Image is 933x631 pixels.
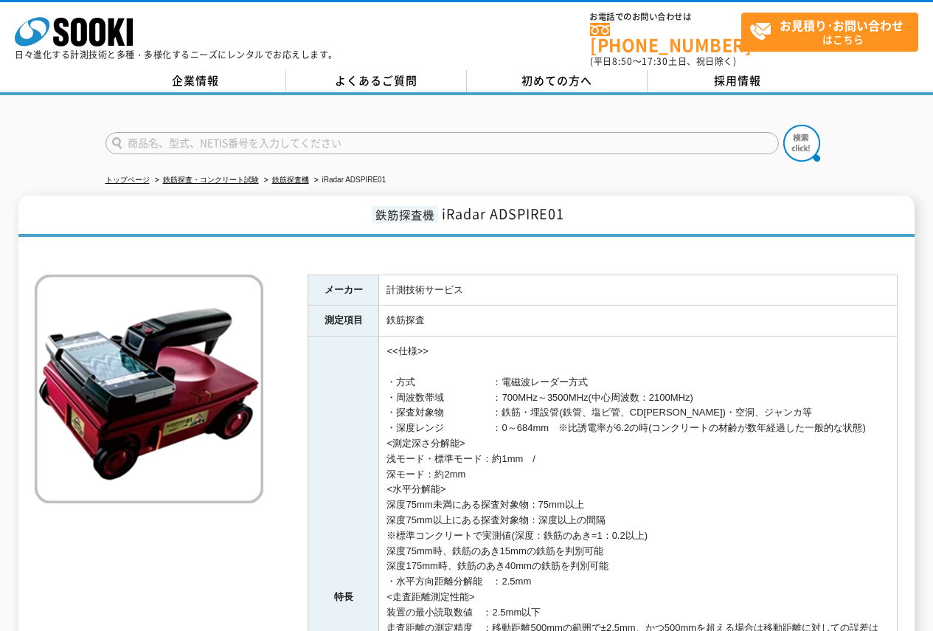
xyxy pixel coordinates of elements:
[780,16,903,34] strong: お見積り･お問い合わせ
[379,275,898,306] td: 計測技術サービス
[308,275,379,306] th: メーカー
[308,306,379,337] th: 測定項目
[590,13,741,21] span: お電話でのお問い合わせは
[105,70,286,92] a: 企業情報
[783,125,820,162] img: btn_search.png
[642,55,668,68] span: 17:30
[521,72,592,89] span: 初めての方へ
[590,55,736,68] span: (平日 ～ 土日、祝日除く)
[163,176,259,184] a: 鉄筋探査・コンクリート試験
[372,206,438,223] span: 鉄筋探査機
[105,176,150,184] a: トップページ
[286,70,467,92] a: よくあるご質問
[379,306,898,337] td: 鉄筋探査
[741,13,918,52] a: お見積り･お問い合わせはこちら
[648,70,828,92] a: 採用情報
[749,13,918,50] span: はこちら
[311,173,386,188] li: iRadar ADSPIRE01
[35,275,263,503] img: iRadar ADSPIRE01
[467,70,648,92] a: 初めての方へ
[105,132,779,154] input: 商品名、型式、NETIS番号を入力してください
[272,176,309,184] a: 鉄筋探査機
[442,204,564,224] span: iRadar ADSPIRE01
[15,50,338,59] p: 日々進化する計測技術と多種・多様化するニーズにレンタルでお応えします。
[612,55,633,68] span: 8:50
[590,23,741,53] a: [PHONE_NUMBER]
